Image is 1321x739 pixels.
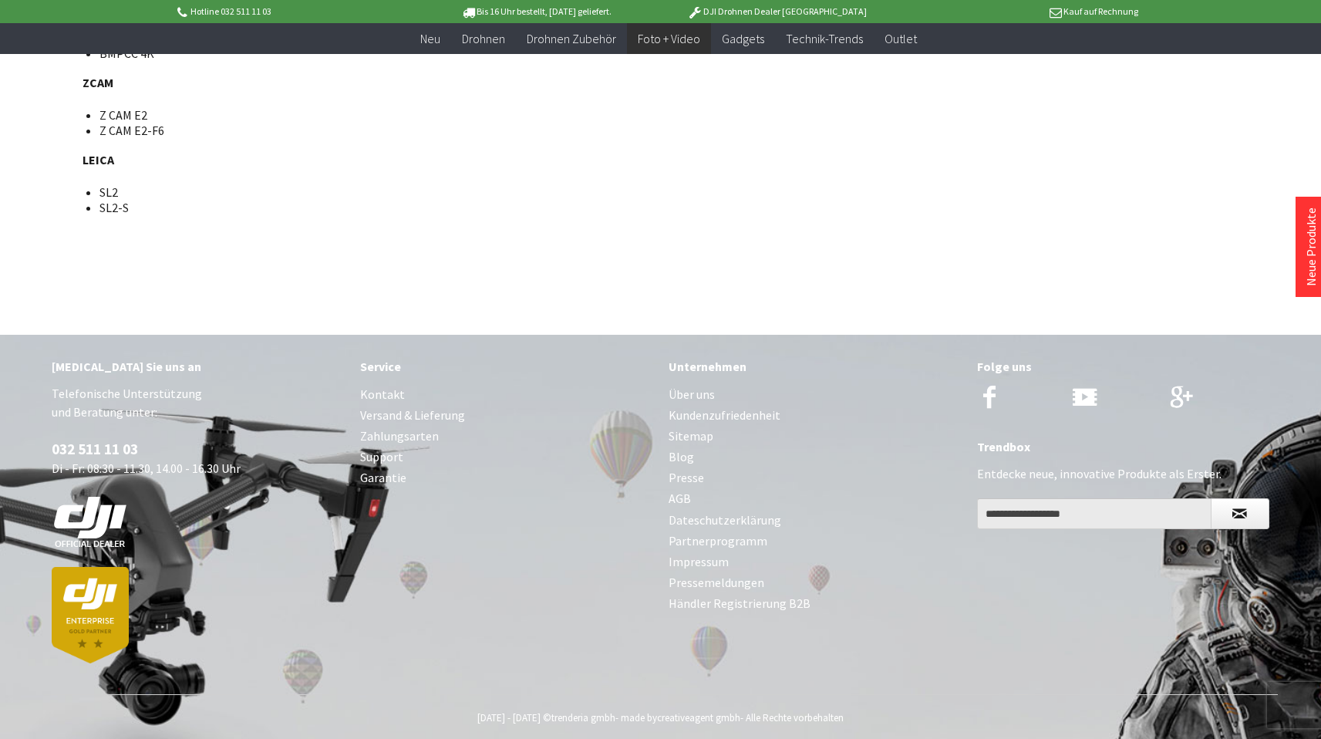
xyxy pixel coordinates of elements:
[669,531,962,552] a: Partnerprogramm
[99,123,741,138] li: Z CAM E2-F6
[409,23,451,55] a: Neu
[83,152,114,167] strong: LEICA
[99,184,741,200] li: SL2
[1303,208,1319,286] a: Neue Produkte
[627,23,711,55] a: Foto + Video
[874,23,928,55] a: Outlet
[360,405,653,426] a: Versand & Lieferung
[669,488,962,509] a: AGB
[711,23,775,55] a: Gadgets
[99,200,741,215] li: SL2-S
[420,31,440,46] span: Neu
[977,498,1211,529] input: Ihre E-Mail Adresse
[175,2,416,21] p: Hotline 032 511 11 03
[360,384,653,405] a: Kontakt
[669,405,962,426] a: Kundenzufriedenheit
[360,447,653,467] a: Support
[527,31,616,46] span: Drohnen Zubehör
[669,356,962,376] div: Unternehmen
[360,467,653,488] a: Garantie
[52,384,345,663] p: Telefonische Unterstützung und Beratung unter: Di - Fr: 08:30 - 11.30, 14.00 - 16.30 Uhr
[516,23,627,55] a: Drohnen Zubehör
[451,23,516,55] a: Drohnen
[99,107,741,123] li: Z CAM E2
[977,437,1270,457] div: Trendbox
[416,2,656,21] p: Bis 16 Uhr bestellt, [DATE] geliefert.
[775,23,874,55] a: Technik-Trends
[656,2,897,21] p: DJI Drohnen Dealer [GEOGRAPHIC_DATA]
[669,572,962,593] a: Pressemeldungen
[360,426,653,447] a: Zahlungsarten
[52,356,345,376] div: [MEDICAL_DATA] Sie uns an
[638,31,700,46] span: Foto + Video
[669,510,962,531] a: Dateschutzerklärung
[786,31,863,46] span: Technik-Trends
[360,356,653,376] div: Service
[1211,498,1269,529] button: Newsletter abonnieren
[56,711,1265,724] div: [DATE] - [DATE] © - made by - Alle Rechte vorbehalten
[669,593,962,614] a: Händler Registrierung B2B
[898,2,1138,21] p: Kauf auf Rechnung
[657,711,740,724] a: creativeagent gmbh
[462,31,505,46] span: Drohnen
[669,467,962,488] a: Presse
[52,567,129,663] img: dji-partner-enterprise_goldLoJgYOWPUIEBO.png
[977,356,1270,376] div: Folge uns
[722,31,764,46] span: Gadgets
[669,426,962,447] a: Sitemap
[551,711,615,724] a: trenderia gmbh
[669,384,962,405] a: Über uns
[977,464,1270,483] p: Entdecke neue, innovative Produkte als Erster.
[52,440,138,458] a: 032 511 11 03
[52,496,129,548] img: white-dji-schweiz-logo-official_140x140.png
[83,75,113,90] strong: ZCAM
[669,552,962,572] a: Impressum
[885,31,917,46] span: Outlet
[669,447,962,467] a: Blog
